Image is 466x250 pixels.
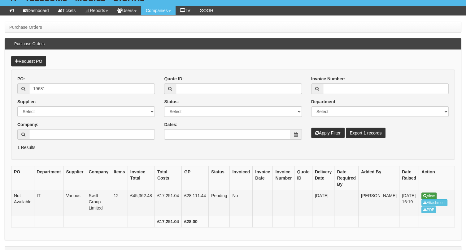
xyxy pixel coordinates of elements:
[113,6,141,15] a: Users
[155,190,181,216] td: £17,251.04
[208,166,229,190] th: Status
[312,166,334,190] th: Delivery Date
[181,166,208,190] th: GP
[311,128,345,138] button: Apply Filter
[128,166,155,190] th: Invoice Total
[421,193,437,199] a: View
[86,166,111,190] th: Company
[54,6,81,15] a: Tickets
[19,6,54,15] a: Dashboard
[11,56,46,66] a: Request PO
[195,6,218,15] a: OOH
[358,166,399,190] th: Added By
[312,190,334,216] td: [DATE]
[11,190,34,216] td: Not Available
[17,99,36,105] label: Supplier:
[63,166,86,190] th: Supplier
[419,166,455,190] th: Action
[9,24,42,30] li: Purchase Orders
[17,144,449,150] p: 1 Results
[253,166,273,190] th: Invoice Date
[399,166,419,190] th: Date Raised
[17,121,38,128] label: Company:
[311,76,345,82] label: Invoice Number:
[230,190,253,216] td: No
[181,190,208,216] td: £28,111.44
[111,190,128,216] td: 12
[399,190,419,216] td: [DATE] 16:19
[311,99,335,105] label: Department
[34,166,63,190] th: Department
[11,39,48,49] h3: Purchase Orders
[181,216,208,227] th: £28.00
[164,121,177,128] label: Dates:
[11,166,34,190] th: PO
[155,166,181,190] th: Total Costs
[141,6,176,15] a: Companies
[80,6,113,15] a: Reports
[358,190,399,216] td: [PERSON_NAME]
[176,6,195,15] a: TV
[230,166,253,190] th: Invoiced
[34,190,63,216] td: IT
[346,128,386,138] a: Export 1 records
[164,99,179,105] label: Status:
[155,216,181,227] th: £17,251.04
[273,166,294,190] th: Invoice Number
[164,76,184,82] label: Quote ID:
[334,166,359,190] th: Date Required By
[17,76,25,82] label: PO:
[63,190,86,216] td: Various
[128,190,155,216] td: £45,362.48
[208,190,229,216] td: Pending
[86,190,111,216] td: Swift Group Limited
[111,166,128,190] th: Items
[294,166,312,190] th: Quote ID
[421,199,447,206] a: Attachment
[421,206,436,213] a: PDF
